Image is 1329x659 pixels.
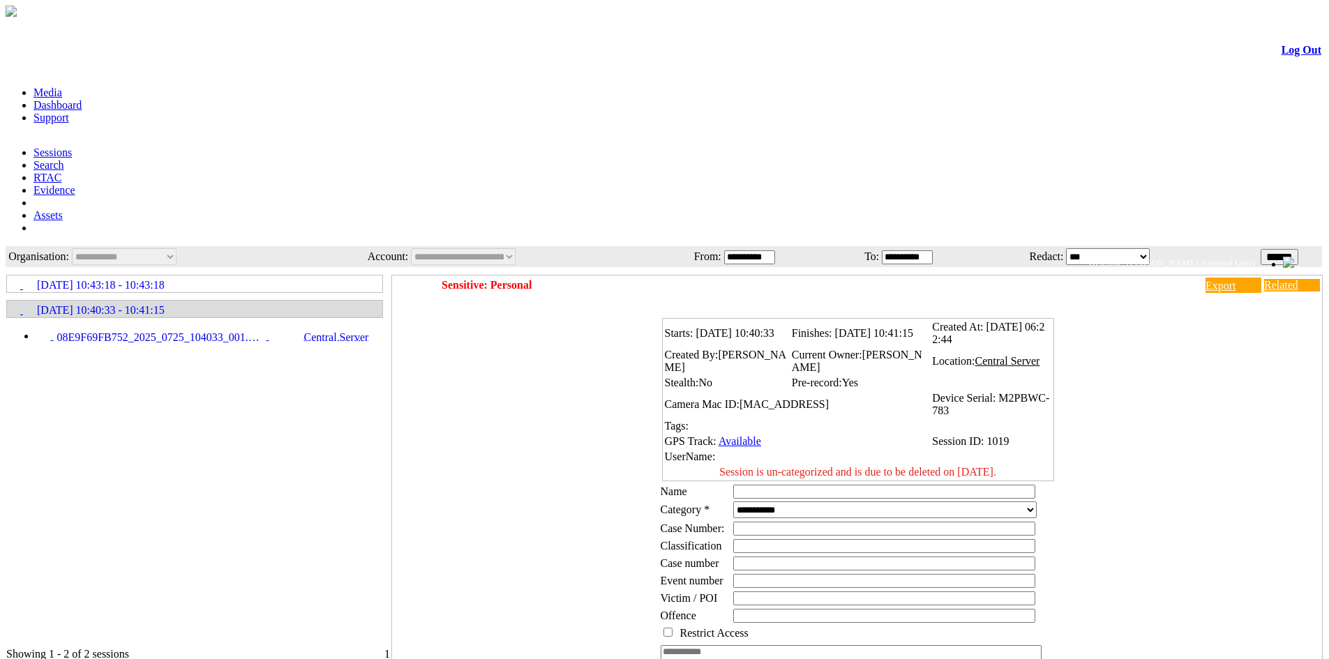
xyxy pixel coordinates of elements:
[657,248,722,266] td: From:
[1264,279,1320,291] a: Related
[313,248,410,266] td: Account:
[719,435,761,447] a: Available
[661,503,710,515] label: Category *
[33,184,75,196] a: Evidence
[932,392,1049,416] span: M2PBWC-783
[269,331,376,343] span: Central Server
[33,172,61,183] a: RTAC
[665,327,693,339] span: Starts:
[33,209,63,221] a: Assets
[792,327,832,339] span: Finishes:
[661,485,687,497] label: Name
[33,99,82,111] a: Dashboard
[36,330,51,345] img: video24_pre.svg
[661,575,723,586] span: Event number
[661,592,718,604] span: Victim / POI
[6,6,17,17] img: arrow-3.png
[986,435,1009,447] span: 1019
[932,392,996,404] span: Device Serial:
[661,540,722,552] span: Classification
[975,355,1040,367] span: Central Server
[37,304,165,317] span: [DATE] 10:40:33 - 10:41:15
[441,277,1156,294] td: Sensitive: Personal
[931,348,1051,374] td: Location:
[719,466,996,478] span: Session is un-categorized and is due to be deleted on [DATE].
[665,420,689,432] span: Tags:
[1088,257,1255,268] span: Welcome, [PERSON_NAME] (General User)
[664,376,790,390] td: Stealth:
[661,557,719,569] span: Case number
[37,279,165,291] span: [DATE] 10:43:18 - 10:43:18
[661,522,725,535] span: Case Number:
[665,450,716,462] span: UserName:
[1283,257,1294,268] img: bell24.png
[665,435,716,447] span: GPS Track:
[664,348,790,374] td: Created By:
[33,146,72,158] a: Sessions
[739,398,829,410] span: [MAC_ADDRESS]
[33,112,69,123] a: Support
[54,331,266,344] span: 08E9F69FB752_2025_0725_104033_001.MP4
[8,276,382,291] a: [DATE] 10:43:18 - 10:43:18
[33,86,62,98] a: Media
[696,327,774,339] span: [DATE] 10:40:33
[660,625,1062,640] td: Restrict Access
[932,321,1044,345] span: [DATE] 06:22:44
[791,348,930,374] td: Current Owner:
[8,301,382,317] a: [DATE] 10:40:33 - 10:41:15
[792,349,922,373] span: [PERSON_NAME]
[7,248,70,266] td: Organisation:
[843,248,880,266] td: To:
[33,159,64,171] a: Search
[835,327,913,339] span: [DATE] 10:41:15
[791,376,930,390] td: Pre-record:
[36,330,376,342] a: 08E9F69FB752_2025_0725_104033_001.MP4 Central Server
[1206,278,1261,293] a: Export
[1001,248,1064,266] td: Redact:
[1282,44,1321,56] a: Log Out
[932,321,983,333] span: Created At:
[661,609,696,621] span: Offence
[932,435,984,447] span: Session ID:
[698,377,712,388] span: No
[665,349,787,373] span: [PERSON_NAME]
[842,377,858,388] span: Yes
[664,391,931,418] td: Camera Mac ID:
